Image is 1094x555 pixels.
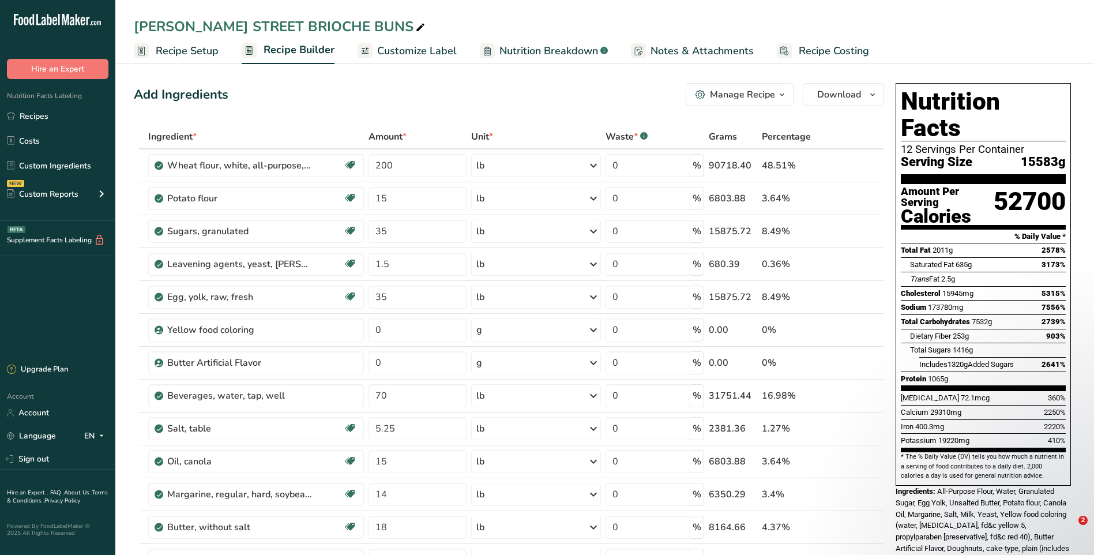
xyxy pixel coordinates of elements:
div: Custom Reports [7,188,78,200]
div: Wheat flour, white, all-purpose, self-rising, enriched [167,159,311,172]
div: lb [476,159,484,172]
div: 0.36% [762,257,829,271]
span: Percentage [762,130,811,144]
div: 15875.72 [709,290,757,304]
div: [PERSON_NAME] STREET BRIOCHE BUNS [134,16,427,37]
span: 2578% [1042,246,1066,254]
div: 52700 [994,186,1066,225]
span: 72.1mcg [961,393,990,402]
span: 360% [1048,393,1066,402]
div: 6350.29 [709,487,757,501]
span: 15945mg [942,289,973,298]
span: Dietary Fiber [910,332,951,340]
span: Cholesterol [901,289,941,298]
i: Trans [910,275,929,283]
div: Yellow food coloring [167,323,311,337]
div: Egg, yolk, raw, fresh [167,290,311,304]
span: 2011g [933,246,953,254]
span: 2641% [1042,360,1066,369]
div: g [476,323,482,337]
div: Leavening agents, yeast, [PERSON_NAME], active dry [167,257,311,271]
span: 3173% [1042,260,1066,269]
button: Download [803,83,884,106]
span: Potassium [901,436,937,445]
span: 15583g [1021,155,1066,170]
div: lb [476,487,484,501]
div: lb [476,257,484,271]
div: Powered By FoodLabelMaker © 2025 All Rights Reserved [7,523,108,537]
div: Waste [606,130,648,144]
div: NEW [7,180,24,187]
button: Manage Recipe [686,83,794,106]
div: g [476,356,482,370]
a: About Us . [64,489,92,497]
div: 3.64% [762,455,829,468]
h1: Nutrition Facts [901,88,1066,141]
span: Ingredient [148,130,197,144]
a: Terms & Conditions . [7,489,108,505]
div: 12 Servings Per Container [901,144,1066,155]
a: Nutrition Breakdown [480,38,608,64]
span: Recipe Setup [156,43,219,59]
span: Total Carbohydrates [901,317,970,326]
iframe: Intercom live chat [1055,516,1082,543]
span: Amount [369,130,407,144]
span: 2220% [1044,422,1066,431]
span: 1065g [928,374,948,383]
span: 7556% [1042,303,1066,312]
a: Recipe Builder [242,37,334,65]
span: Fat [910,275,939,283]
div: Add Ingredients [134,85,228,104]
span: 2250% [1044,408,1066,417]
span: 173780mg [928,303,963,312]
span: [MEDICAL_DATA] [901,393,959,402]
div: 8.49% [762,290,829,304]
span: Nutrition Breakdown [499,43,598,59]
div: 0.00 [709,356,757,370]
div: 0% [762,356,829,370]
div: lb [476,455,484,468]
span: 2739% [1042,317,1066,326]
span: 253g [953,332,969,340]
div: lb [476,520,484,534]
a: Recipe Setup [134,38,219,64]
div: Beverages, water, tap, well [167,389,311,403]
div: 15875.72 [709,224,757,238]
span: Saturated Fat [910,260,954,269]
section: % Daily Value * [901,230,1066,243]
div: Amount Per Serving [901,186,994,208]
div: 48.51% [762,159,829,172]
div: Potato flour [167,192,311,205]
div: lb [476,422,484,436]
span: Recipe Costing [799,43,869,59]
div: EN [84,429,108,443]
div: lb [476,290,484,304]
div: Oil, canola [167,455,311,468]
span: Includes Added Sugars [919,360,1014,369]
a: FAQ . [50,489,64,497]
span: 635g [956,260,972,269]
a: Recipe Costing [777,38,869,64]
a: Hire an Expert . [7,489,48,497]
div: 8164.66 [709,520,757,534]
div: Calories [901,208,994,225]
div: 8.49% [762,224,829,238]
div: Manage Recipe [710,88,775,102]
div: 90718.40 [709,159,757,172]
a: Language [7,426,56,446]
span: Calcium [901,408,928,417]
span: Sodium [901,303,926,312]
a: Privacy Policy [44,497,80,505]
div: Sugars, granulated [167,224,311,238]
div: Margarine, regular, hard, soybean (hydrogenated) [167,487,311,501]
span: Total Fat [901,246,931,254]
div: 6803.88 [709,455,757,468]
div: lb [476,389,484,403]
div: 16.98% [762,389,829,403]
span: Grams [709,130,737,144]
span: Notes & Attachments [651,43,754,59]
div: 3.64% [762,192,829,205]
span: Total Sugars [910,346,951,354]
span: 410% [1048,436,1066,445]
div: Upgrade Plan [7,364,68,376]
